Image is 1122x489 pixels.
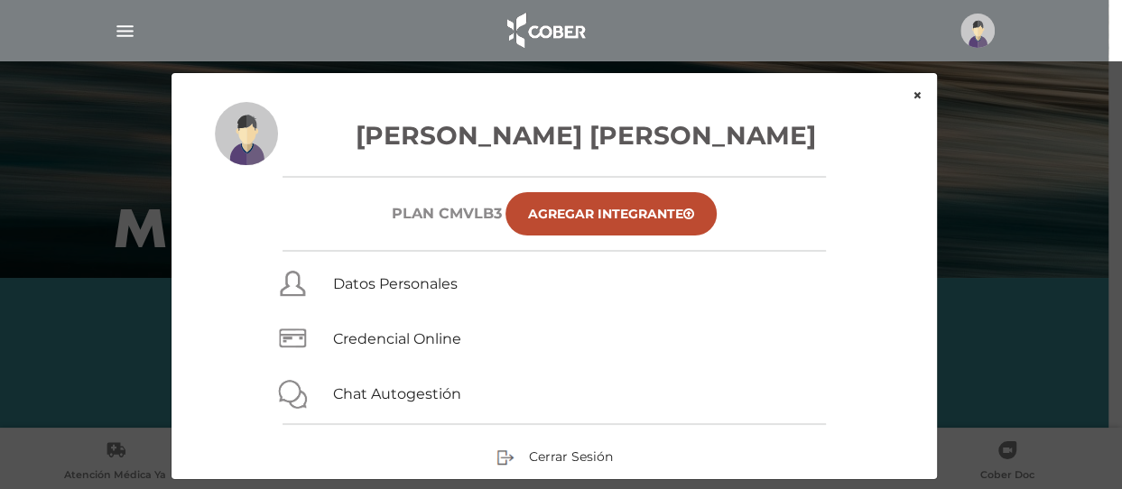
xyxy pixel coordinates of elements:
[333,275,458,292] a: Datos Personales
[496,448,515,466] img: sign-out.png
[960,14,995,48] img: profile-placeholder.svg
[333,330,461,347] a: Credencial Online
[215,116,894,154] h3: [PERSON_NAME] [PERSON_NAME]
[505,192,717,235] a: Agregar Integrante
[496,447,613,464] a: Cerrar Sesión
[497,9,592,52] img: logo_cober_home-white.png
[898,73,937,118] button: ×
[114,20,136,42] img: Cober_menu-lines-white.svg
[392,205,502,222] h6: Plan CMVLB3
[529,448,613,465] span: Cerrar Sesión
[215,102,278,165] img: profile-placeholder.svg
[333,385,461,402] a: Chat Autogestión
